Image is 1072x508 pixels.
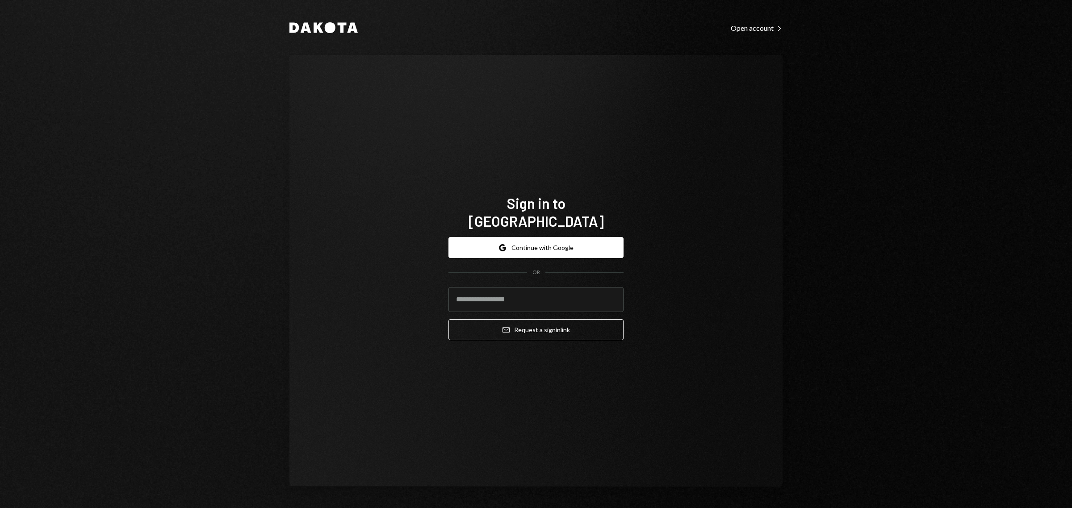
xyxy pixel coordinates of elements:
h1: Sign in to [GEOGRAPHIC_DATA] [448,194,624,230]
div: OR [532,269,540,276]
button: Continue with Google [448,237,624,258]
button: Request a signinlink [448,319,624,340]
div: Open account [731,24,783,33]
a: Open account [731,23,783,33]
